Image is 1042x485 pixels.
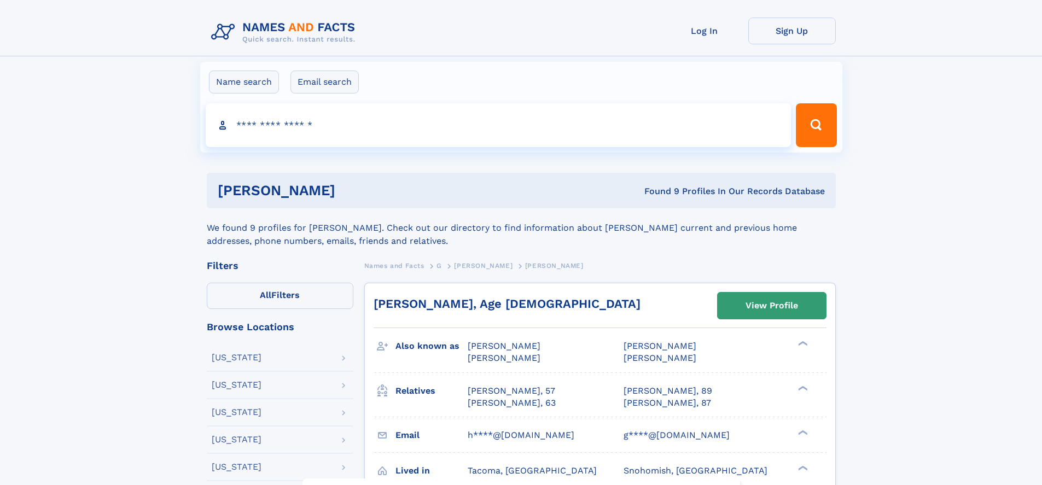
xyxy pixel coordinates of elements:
span: Snohomish, [GEOGRAPHIC_DATA] [624,465,767,476]
label: Name search [209,71,279,94]
a: View Profile [718,293,826,319]
span: [PERSON_NAME] [624,353,696,363]
span: [PERSON_NAME] [454,262,513,270]
label: Filters [207,283,353,309]
div: We found 9 profiles for [PERSON_NAME]. Check out our directory to find information about [PERSON_... [207,208,836,248]
span: [PERSON_NAME] [468,353,540,363]
a: Log In [661,17,748,44]
button: Search Button [796,103,836,147]
div: [US_STATE] [212,435,261,444]
div: Browse Locations [207,322,353,332]
h3: Lived in [395,461,468,480]
div: [US_STATE] [212,408,261,417]
div: [US_STATE] [212,353,261,362]
div: ❯ [795,429,808,436]
input: search input [206,103,791,147]
a: Names and Facts [364,259,424,272]
h3: Email [395,426,468,445]
a: [PERSON_NAME] [454,259,513,272]
div: Found 9 Profiles In Our Records Database [490,185,825,197]
a: Sign Up [748,17,836,44]
span: [PERSON_NAME] [468,341,540,351]
a: [PERSON_NAME], 57 [468,385,555,397]
div: [US_STATE] [212,381,261,389]
a: [PERSON_NAME], Age [DEMOGRAPHIC_DATA] [374,297,641,311]
label: Email search [290,71,359,94]
span: [PERSON_NAME] [525,262,584,270]
h3: Also known as [395,337,468,355]
div: ❯ [795,340,808,347]
span: [PERSON_NAME] [624,341,696,351]
img: Logo Names and Facts [207,17,364,47]
a: [PERSON_NAME], 89 [624,385,712,397]
a: G [436,259,442,272]
a: [PERSON_NAME], 87 [624,397,711,409]
div: Filters [207,261,353,271]
div: View Profile [746,293,798,318]
div: [US_STATE] [212,463,261,471]
div: ❯ [795,384,808,391]
span: G [436,262,442,270]
span: Tacoma, [GEOGRAPHIC_DATA] [468,465,597,476]
div: ❯ [795,464,808,471]
h1: [PERSON_NAME] [218,184,490,197]
span: All [260,290,271,300]
h3: Relatives [395,382,468,400]
a: [PERSON_NAME], 63 [468,397,556,409]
